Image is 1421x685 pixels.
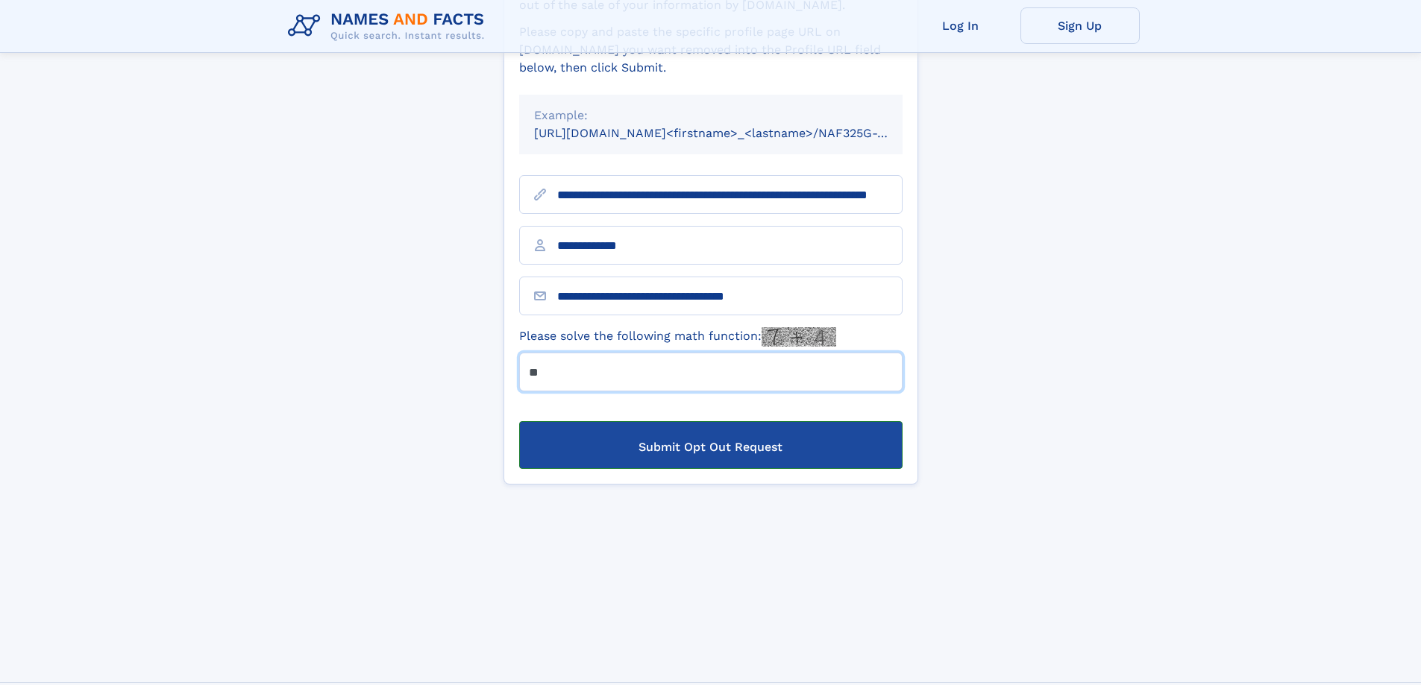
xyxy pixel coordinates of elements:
[1020,7,1140,44] a: Sign Up
[534,126,931,140] small: [URL][DOMAIN_NAME]<firstname>_<lastname>/NAF325G-xxxxxxxx
[901,7,1020,44] a: Log In
[534,107,888,124] div: Example:
[519,327,836,347] label: Please solve the following math function:
[519,421,903,469] button: Submit Opt Out Request
[282,6,497,46] img: Logo Names and Facts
